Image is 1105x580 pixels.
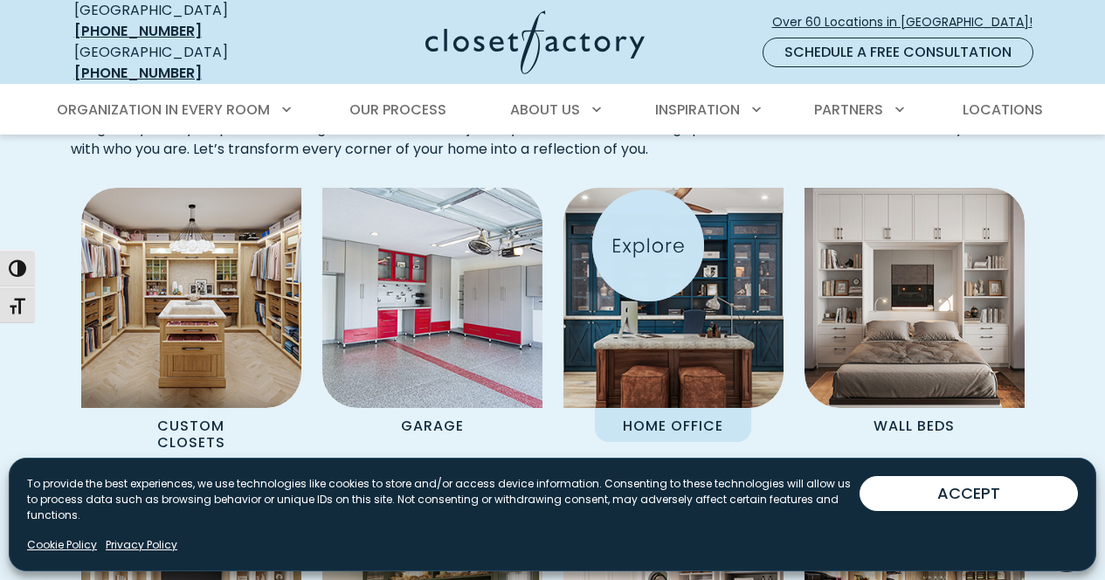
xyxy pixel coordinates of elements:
[963,100,1043,120] span: Locations
[805,188,1025,408] img: Wall Bed
[45,86,1061,135] nav: Primary Menu
[74,21,202,41] a: [PHONE_NUMBER]
[81,188,301,408] img: Custom Closet with island
[322,188,542,408] img: Garage Cabinets
[510,100,580,120] span: About Us
[322,188,542,458] a: Garage Cabinets Garage
[27,476,860,523] p: To provide the best experiences, we use technologies like cookies to store and/or access device i...
[106,537,177,553] a: Privacy Policy
[74,42,288,84] div: [GEOGRAPHIC_DATA]
[349,100,446,120] span: Our Process
[425,10,645,74] img: Closet Factory Logo
[27,537,97,553] a: Cookie Policy
[563,188,784,458] a: Home Office featuring desk and custom cabinetry Home Office
[814,100,883,120] span: Partners
[57,100,270,120] span: Organization in Every Room
[81,188,301,458] a: Custom Closet with island Custom Closets
[772,13,1046,31] span: Over 60 Locations in [GEOGRAPHIC_DATA]!
[763,38,1033,67] a: Schedule a Free Consultation
[552,177,794,419] img: Home Office featuring desk and custom cabinetry
[860,476,1078,511] button: ACCEPT
[655,100,740,120] span: Inspiration
[805,188,1025,458] a: Wall Bed Wall Beds
[846,408,983,441] p: Wall Beds
[103,408,280,458] p: Custom Closets
[373,408,492,441] p: Garage
[595,408,751,441] p: Home Office
[771,7,1047,38] a: Over 60 Locations in [GEOGRAPHIC_DATA]!
[74,63,202,83] a: [PHONE_NUMBER]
